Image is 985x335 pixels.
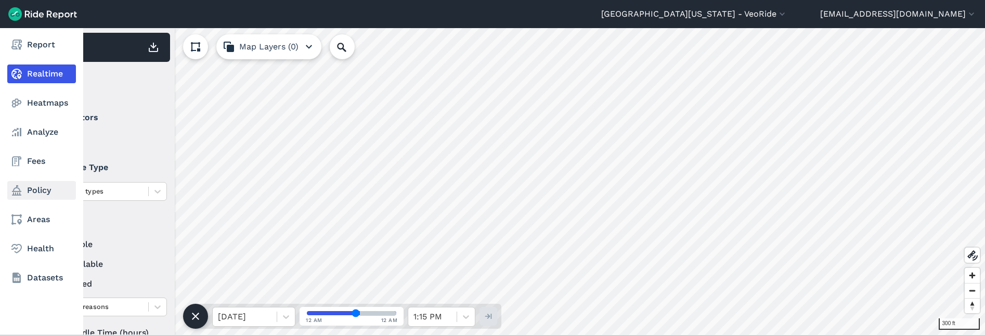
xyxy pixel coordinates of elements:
[42,153,165,182] summary: Vehicle Type
[965,298,980,313] button: Reset bearing to north
[42,278,167,290] label: reserved
[965,283,980,298] button: Zoom out
[381,316,398,324] span: 12 AM
[330,34,371,59] input: Search Location or Vehicles
[42,238,167,251] label: available
[42,132,167,145] label: Veo
[7,239,76,258] a: Health
[306,316,322,324] span: 12 AM
[965,268,980,283] button: Zoom in
[38,67,170,99] div: Filter
[820,8,977,20] button: [EMAIL_ADDRESS][DOMAIN_NAME]
[939,318,980,330] div: 300 ft
[216,34,321,59] button: Map Layers (0)
[7,123,76,141] a: Analyze
[7,152,76,171] a: Fees
[7,35,76,54] a: Report
[7,268,76,287] a: Datasets
[8,7,77,21] img: Ride Report
[7,210,76,229] a: Areas
[7,94,76,112] a: Heatmaps
[7,181,76,200] a: Policy
[42,258,167,270] label: unavailable
[601,8,787,20] button: [GEOGRAPHIC_DATA][US_STATE] - VeoRide
[42,103,165,132] summary: Operators
[42,209,165,238] summary: Status
[7,65,76,83] a: Realtime
[33,28,985,335] canvas: Map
